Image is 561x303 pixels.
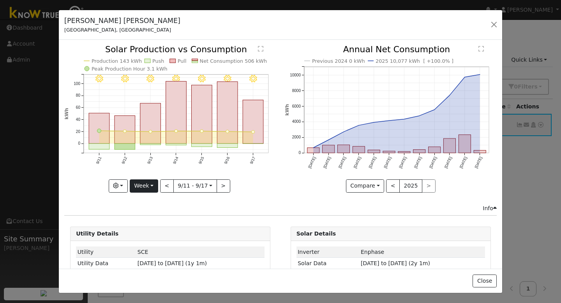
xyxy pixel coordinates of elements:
td: Utility [76,246,136,258]
strong: Solar Details [296,230,336,237]
text: 9/16 [224,156,231,165]
text: [DATE] [353,156,362,169]
text: kWh [284,104,290,116]
text: 9/14 [172,156,179,165]
text:  [478,46,484,52]
i: 9/14 - Clear [172,75,180,83]
i: 9/16 - Clear [224,75,231,83]
text: Push [152,58,164,64]
text: kWh [64,108,69,120]
rect: onclick="" [243,100,264,144]
circle: onclick="" [342,131,345,134]
text: [DATE] [413,156,422,169]
circle: onclick="" [448,94,451,97]
text: [DATE] [474,156,483,169]
span: ID: 331248, authorized: 09/11/25 [361,249,384,255]
text: 2025 10,077 kWh [ +100.0% ] [376,58,453,64]
rect: onclick="" [115,144,135,150]
button: < [160,179,174,193]
button: 2025 [399,179,422,193]
rect: onclick="" [413,150,425,153]
button: Compare [346,179,385,193]
text: 80 [76,94,81,98]
text: Solar Production vs Consumption [105,44,247,54]
rect: onclick="" [428,147,440,153]
span: [DATE] to [DATE] (2y 1m) [361,260,430,266]
rect: onclick="" [368,150,380,153]
text: 9/17 [249,156,256,165]
rect: onclick="" [115,116,135,144]
text: Peak Production Hour 3.1 kWh [92,66,168,72]
rect: onclick="" [89,113,109,144]
text: 20 [76,129,81,134]
circle: onclick="" [252,131,255,134]
i: 9/12 - Clear [121,75,129,83]
td: Inverter [296,246,360,258]
text: 2000 [292,135,301,140]
text: [DATE] [337,156,346,169]
rect: onclick="" [192,85,212,144]
circle: onclick="" [357,124,360,127]
rect: onclick="" [322,145,334,153]
text: Production 143 kWh [92,58,142,64]
rect: onclick="" [140,144,161,145]
rect: onclick="" [217,144,238,148]
text: [DATE] [459,156,467,169]
text: 10000 [290,73,301,77]
text: Net Consumption 506 kWh [200,58,267,64]
button: < [386,179,400,193]
i: 9/11 - MostlyClear [95,75,103,83]
rect: onclick="" [383,151,395,153]
circle: onclick="" [97,129,101,133]
circle: onclick="" [463,76,466,79]
circle: onclick="" [175,130,178,133]
button: Close [473,275,496,288]
circle: onclick="" [433,108,436,112]
circle: onclick="" [123,130,126,133]
text: [DATE] [429,156,438,169]
text: Pull [178,58,187,64]
td: Solar Data [296,258,360,269]
rect: onclick="" [192,144,212,147]
span: [DATE] to [DATE] (1y 1m) [138,260,207,266]
span: ID: 6BZ4ID3SV, authorized: 09/11/25 [138,249,148,255]
h5: [PERSON_NAME] [PERSON_NAME] [64,16,180,26]
span: [GEOGRAPHIC_DATA], [GEOGRAPHIC_DATA] [64,27,171,33]
rect: onclick="" [459,135,471,153]
text: 9/12 [121,156,128,165]
strong: Utility Details [76,230,118,237]
text:  [258,46,263,52]
circle: onclick="" [312,146,315,149]
td: Utility Data [76,258,136,269]
text: 9/13 [146,156,153,165]
button: > [217,179,230,193]
circle: onclick="" [387,119,390,122]
text: 60 [76,106,81,110]
rect: onclick="" [353,147,365,153]
rect: onclick="" [398,152,410,153]
div: Info [483,204,497,213]
circle: onclick="" [327,138,330,142]
circle: onclick="" [418,114,421,117]
circle: onclick="" [478,73,482,76]
text: [DATE] [307,156,316,169]
rect: onclick="" [217,82,238,144]
rect: onclick="" [337,145,349,153]
rect: onclick="" [89,144,109,150]
text: 0 [78,142,81,146]
text: [DATE] [443,156,452,169]
rect: onclick="" [307,148,319,153]
text: 8000 [292,89,301,93]
text: 9/15 [198,156,205,165]
circle: onclick="" [372,121,375,124]
text: [DATE] [383,156,392,169]
button: 9/11 - 9/17 [173,179,217,193]
rect: onclick="" [166,144,187,145]
rect: onclick="" [166,82,187,144]
i: 9/15 - Clear [198,75,206,83]
text: [DATE] [398,156,407,169]
text: Annual Net Consumption [343,44,450,54]
circle: onclick="" [149,130,152,133]
text: 4000 [292,120,301,124]
text: Previous 2024 0 kWh [312,58,365,64]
